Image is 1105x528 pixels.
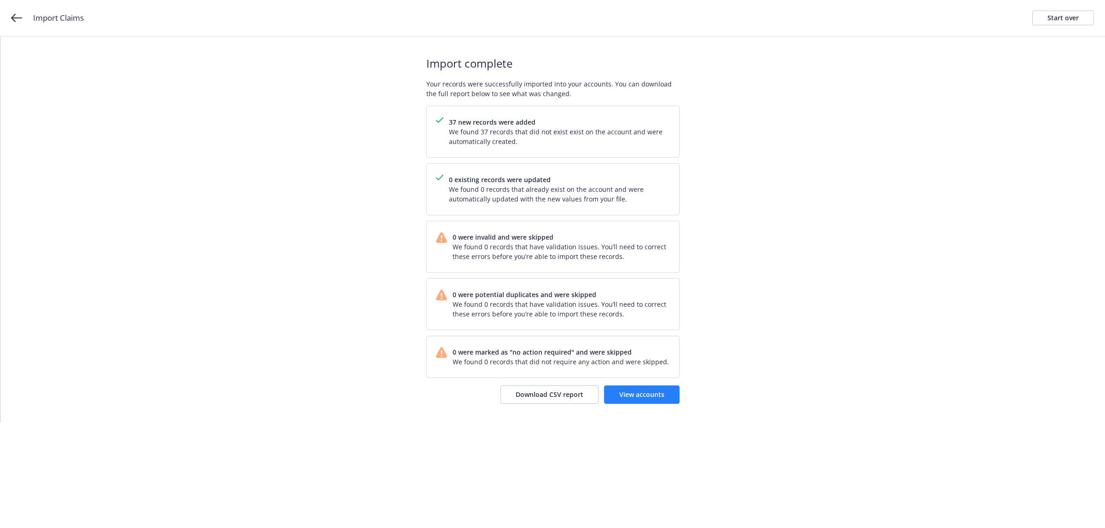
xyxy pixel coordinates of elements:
[449,175,670,184] span: 0 existing records were updated
[453,242,670,261] span: We found 0 records that have validation issues. You’ll need to correct these errors before you’re...
[449,117,670,127] span: 37 new records were added
[426,55,680,72] span: Import complete
[453,299,670,319] span: We found 0 records that have validation issues. You’ll need to correct these errors before you’re...
[619,390,664,399] span: View accounts
[500,385,599,404] button: Download CSV report
[453,357,669,367] span: We found 0 records that did not require any action and were skipped.
[1047,11,1079,25] div: Start over
[453,290,670,299] span: 0 were potential duplicates and were skipped
[516,390,583,399] span: Download CSV report
[426,79,680,98] span: Your records were successfully imported into your accounts. You can download the full report belo...
[453,232,670,242] span: 0 were invalid and were skipped
[33,12,84,24] span: Import Claims
[604,385,680,404] a: View accounts
[449,127,670,146] span: We found 37 records that did not exist exist on the account and were automatically created.
[453,347,669,357] span: 0 were marked as "no action required" and were skipped
[1032,11,1094,25] a: Start over
[449,184,670,204] span: We found 0 records that already exist on the account and were automatically updated with the new ...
